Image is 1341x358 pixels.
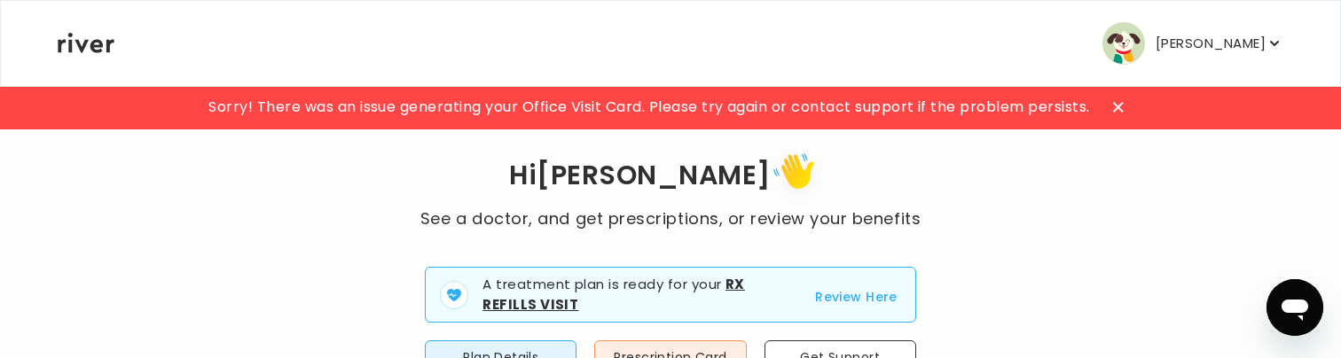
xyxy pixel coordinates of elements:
iframe: Button to launch messaging window [1266,279,1323,336]
p: [PERSON_NAME] [1156,31,1266,56]
button: Review Here [815,286,898,307]
p: See a doctor, and get prescriptions, or review your benefits [420,206,921,231]
p: A treatment plan is ready for your [482,275,794,315]
h1: Hi [PERSON_NAME] [420,147,921,206]
span: Sorry! There was an issue generating your Office Visit Card. Please try again or contact support ... [208,95,1089,120]
img: user avatar [1102,22,1145,65]
strong: Rx Refills Visit [482,275,745,314]
button: user avatar[PERSON_NAME] [1102,22,1283,65]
